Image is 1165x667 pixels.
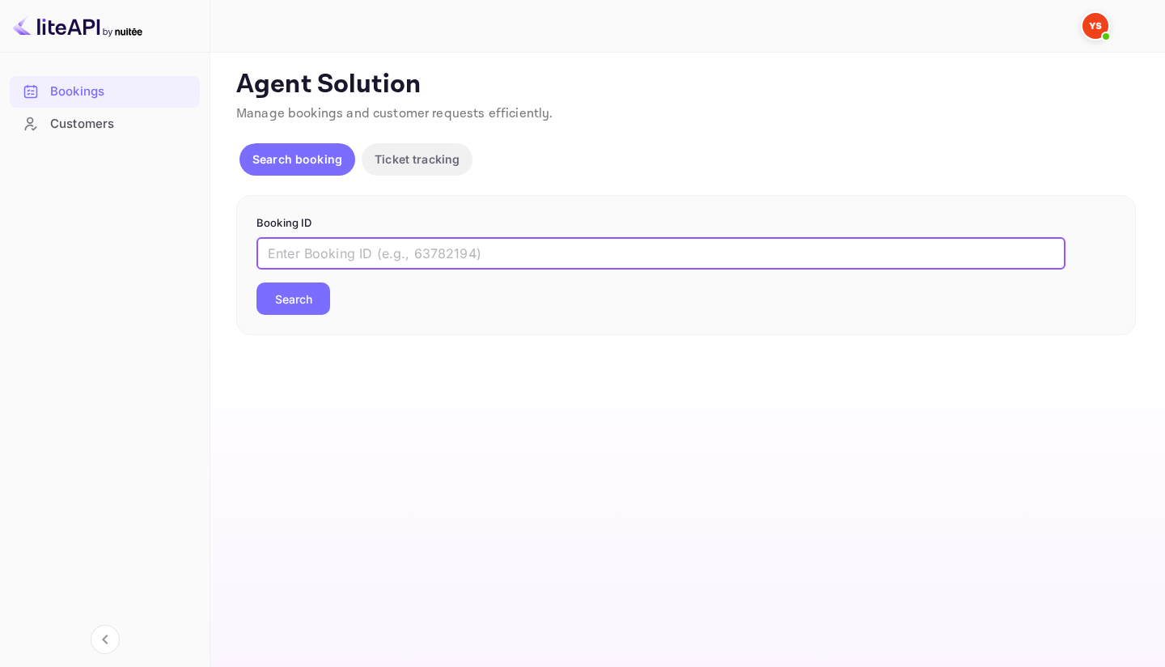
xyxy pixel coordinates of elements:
a: Customers [10,108,200,138]
button: Collapse navigation [91,625,120,654]
p: Agent Solution [236,69,1136,101]
p: Ticket tracking [375,151,460,168]
div: Bookings [50,83,192,101]
button: Search [256,283,330,315]
input: Enter Booking ID (e.g., 63782194) [256,237,1065,270]
a: Bookings [10,76,200,106]
img: LiteAPI logo [13,13,142,39]
span: Manage bookings and customer requests efficiently. [236,105,553,122]
div: Customers [50,115,192,134]
p: Search booking [252,151,342,168]
div: Bookings [10,76,200,108]
div: Customers [10,108,200,140]
p: Booking ID [256,215,1116,232]
img: Yandex Support [1082,13,1108,39]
